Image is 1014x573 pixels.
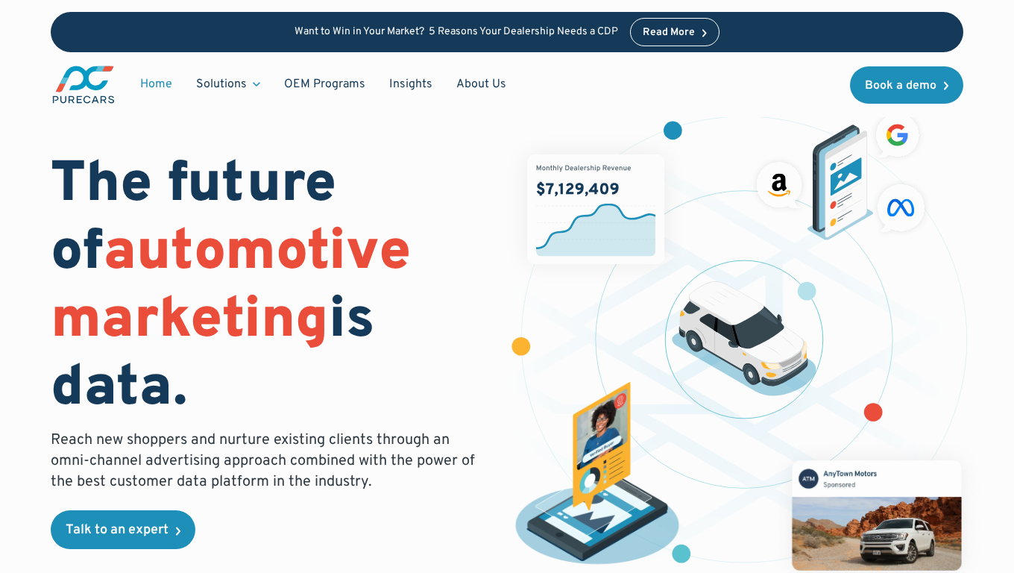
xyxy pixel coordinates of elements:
[51,64,116,105] img: purecars logo
[527,154,664,264] img: chart showing monthly dealership revenue of $7m
[503,382,691,570] img: persona of a buyer
[643,28,695,38] div: Read More
[184,70,272,98] div: Solutions
[51,218,411,357] span: automotive marketing
[750,107,931,240] img: ads on social media and advertising partners
[672,281,816,395] img: illustration of a vehicle
[51,64,116,105] a: main
[272,70,377,98] a: OEM Programs
[196,76,247,93] div: Solutions
[128,70,184,98] a: Home
[850,66,963,104] a: Book a demo
[51,430,489,492] p: Reach new shoppers and nurture existing clients through an omni-channel advertising approach comb...
[444,70,518,98] a: About Us
[295,26,618,39] p: Want to Win in Your Market? 5 Reasons Your Dealership Needs a CDP
[51,510,195,549] a: Talk to an expert
[377,70,444,98] a: Insights
[51,152,489,425] h1: The future of is data.
[865,80,936,92] div: Book a demo
[630,18,719,46] a: Read More
[66,524,169,537] div: Talk to an expert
